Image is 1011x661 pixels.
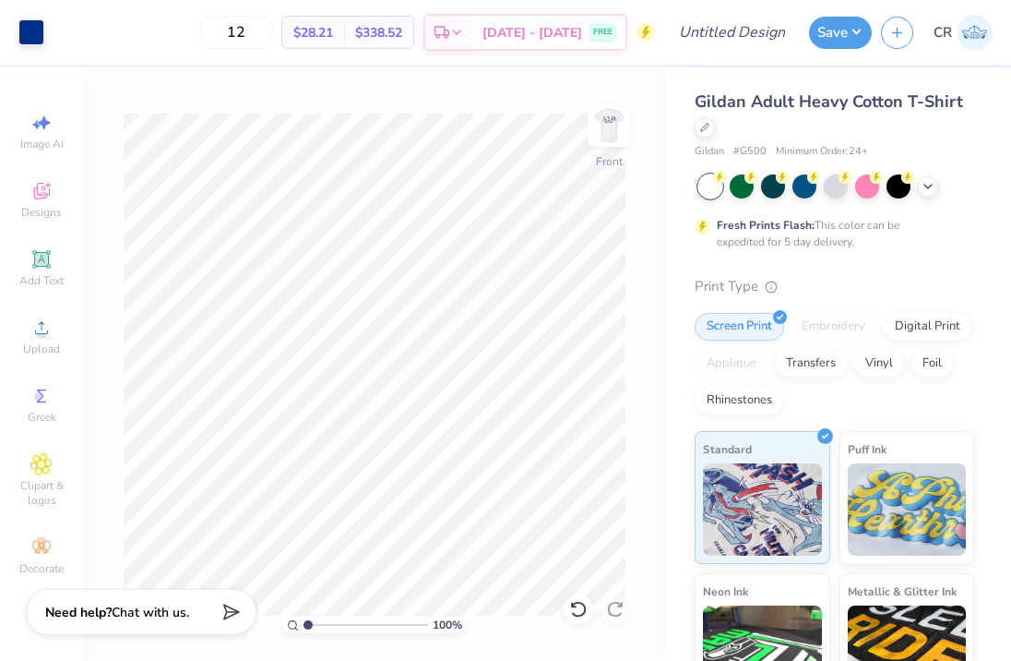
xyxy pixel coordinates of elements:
span: Designs [21,205,62,220]
img: Standard [703,463,822,556]
div: Screen Print [695,313,784,341]
span: Clipart & logos [9,478,74,508]
img: Puff Ink [848,463,967,556]
div: Transfers [774,350,848,378]
div: Front [596,153,623,170]
input: – – [200,16,272,49]
span: $28.21 [293,23,333,42]
span: FREE [593,26,613,39]
span: Gildan Adult Heavy Cotton T-Shirt [695,90,963,113]
span: Metallic & Glitter Ink [848,582,957,601]
span: Neon Ink [703,582,748,601]
button: Save [809,17,872,49]
span: Chat with us. [112,604,189,621]
input: Untitled Design [664,14,800,51]
span: 100 % [433,617,462,633]
span: Upload [23,342,60,356]
div: Rhinestones [695,387,784,415]
img: Front [590,107,627,144]
div: Applique [695,350,768,378]
span: Decorate [19,561,64,576]
span: Greek [28,410,56,425]
div: Print Type [695,276,974,297]
div: Vinyl [853,350,905,378]
span: # G500 [733,144,767,160]
span: Add Text [19,273,64,288]
a: CR [934,15,993,51]
div: Embroidery [790,313,877,341]
span: Image AI [20,137,64,151]
div: Digital Print [883,313,972,341]
span: CR [934,22,952,43]
span: $338.52 [355,23,402,42]
span: Gildan [695,144,724,160]
span: Puff Ink [848,439,886,459]
strong: Fresh Prints Flash: [717,218,815,233]
span: Standard [703,439,752,459]
span: Minimum Order: 24 + [776,144,868,160]
span: [DATE] - [DATE] [482,23,582,42]
div: Foil [910,350,954,378]
strong: Need help? [45,604,112,621]
img: Cambry Rutherford [957,15,993,51]
div: This color can be expedited for 5 day delivery. [717,217,944,250]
